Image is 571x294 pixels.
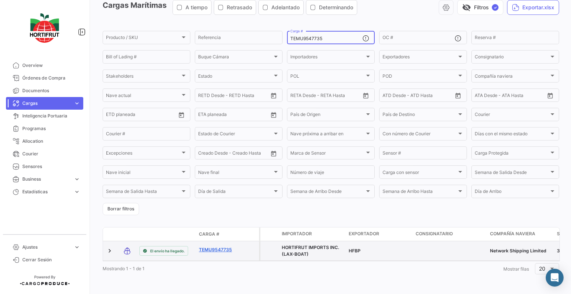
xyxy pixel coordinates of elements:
[279,227,346,241] datatable-header-cell: Importador
[103,266,145,271] span: Mostrando 1 - 1 de 1
[268,109,279,120] button: Open calendar
[260,227,279,241] datatable-header-cell: Carga Protegida
[452,90,464,101] button: Open calendar
[186,4,207,11] span: A tiempo
[6,110,83,122] a: Inteligencia Portuaria
[503,266,529,272] span: Mostrar filas
[106,113,119,118] input: Desde
[383,75,457,80] span: POD
[383,132,457,138] span: Con número de Courier
[490,248,546,253] span: Network Shipping Limited
[22,75,80,81] span: Órdenes de Compra
[6,160,83,173] a: Sensores
[271,4,300,11] span: Adelantado
[349,230,379,237] span: Exportador
[309,94,342,99] input: Hasta
[198,55,272,61] span: Buque Cámara
[22,188,71,195] span: Estadísticas
[6,148,83,160] a: Courier
[22,87,80,94] span: Documentos
[150,248,185,254] span: El envío ha llegado.
[282,245,339,257] span: HORTIFRUT IMPORTS INC. (LAX-BOAT)
[416,230,453,237] span: Consignatario
[268,148,279,159] button: Open calendar
[6,72,83,84] a: Órdenes de Compra
[475,152,549,157] span: Carga Protegida
[346,227,413,241] datatable-header-cell: Exportador
[103,203,139,215] button: Borrar filtros
[74,244,80,251] span: expand_more
[475,94,497,99] input: ATA Desde
[475,190,549,195] span: Día de Arribo
[268,90,279,101] button: Open calendar
[106,171,180,176] span: Nave inicial
[503,94,536,99] input: ATA Hasta
[22,244,71,251] span: Ajustes
[106,75,180,80] span: Stakeholders
[492,4,499,11] span: ✓
[198,132,272,138] span: Estado de Courier
[198,152,228,157] input: Creado Desde
[383,190,457,195] span: Semana de Arribo Hasta
[125,113,158,118] input: Hasta
[198,113,212,118] input: Desde
[106,247,113,255] a: Expand/Collapse Row
[233,152,267,157] input: Creado Hasta
[290,75,365,80] span: POL
[487,227,554,241] datatable-header-cell: Compañía naviera
[22,151,80,157] span: Courier
[241,231,259,237] datatable-header-cell: Póliza
[106,94,180,99] span: Nave actual
[106,152,180,157] span: Excepciones
[475,132,549,138] span: Días con el mismo estado
[22,256,80,263] span: Cerrar Sesión
[198,171,272,176] span: Nave final
[290,94,304,99] input: Desde
[198,94,212,99] input: Desde
[22,113,80,119] span: Inteligencia Portuaria
[74,100,80,107] span: expand_more
[360,90,371,101] button: Open calendar
[22,100,71,107] span: Cargas
[196,228,241,240] datatable-header-cell: Carga #
[475,75,549,80] span: Compañía naviera
[106,190,180,195] span: Semana de Salida Hasta
[413,227,487,241] datatable-header-cell: Consignatario
[290,113,365,118] span: País de Origen
[306,0,357,14] button: Determinando
[290,55,365,61] span: Importadores
[74,188,80,195] span: expand_more
[539,265,545,272] span: 20
[475,55,549,61] span: Consignatario
[199,246,238,253] a: TEMU9547735
[290,132,365,138] span: Nave próxima a arribar en
[106,36,180,41] span: Producto / SKU
[227,4,252,11] span: Retrasado
[545,90,556,101] button: Open calendar
[6,84,83,97] a: Documentos
[349,248,361,253] span: HFBP
[290,190,365,195] span: Semana de Arribo Desde
[383,171,457,176] span: Carga con sensor
[475,171,549,176] span: Semana de Salida Desde
[546,269,564,287] div: Abrir Intercom Messenger
[22,62,80,69] span: Overview
[136,231,196,237] datatable-header-cell: Estado de Envio
[282,230,312,237] span: Importador
[214,0,256,14] button: Retrasado
[6,59,83,72] a: Overview
[74,176,80,182] span: expand_more
[198,75,272,80] span: Estado
[6,122,83,135] a: Programas
[6,135,83,148] a: Allocation
[290,152,365,157] span: Marca de Sensor
[199,231,219,238] span: Carga #
[383,113,457,118] span: País de Destino
[383,94,406,99] input: ATD Desde
[383,55,457,61] span: Exportadores
[22,125,80,132] span: Programas
[176,109,187,120] button: Open calendar
[259,0,303,14] button: Adelantado
[173,0,211,14] button: A tiempo
[217,113,250,118] input: Hasta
